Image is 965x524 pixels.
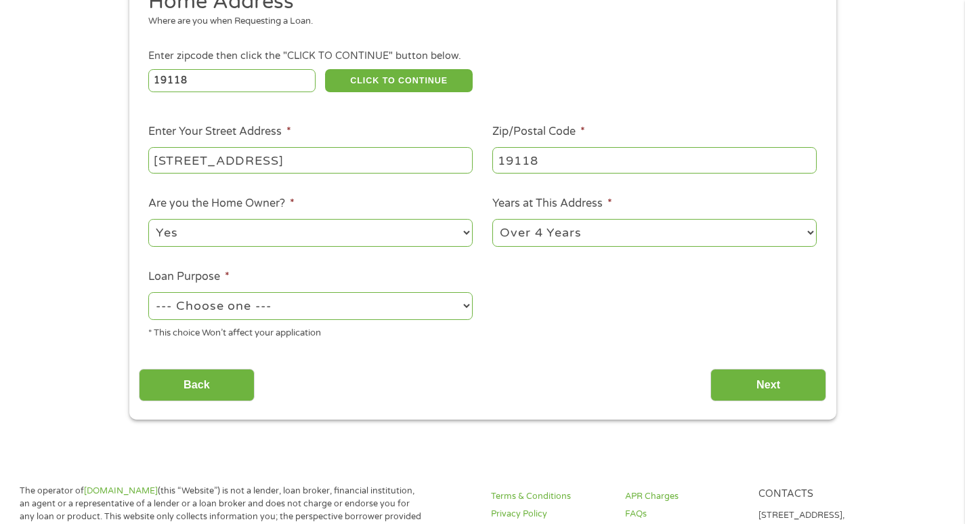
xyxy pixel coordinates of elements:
label: Are you the Home Owner? [148,197,295,211]
button: CLICK TO CONTINUE [325,69,473,92]
label: Zip/Postal Code [492,125,585,139]
div: Where are you when Requesting a Loan. [148,15,807,28]
label: Loan Purpose [148,270,230,284]
div: * This choice Won’t affect your application [148,322,473,340]
input: Back [139,369,255,402]
div: Enter zipcode then click the "CLICK TO CONTINUE" button below. [148,49,816,64]
a: Privacy Policy [491,508,609,521]
input: 1 Main Street [148,147,473,173]
input: Next [710,369,826,402]
label: Years at This Address [492,197,612,211]
h4: Contacts [758,488,876,501]
a: Terms & Conditions [491,490,609,503]
label: Enter Your Street Address [148,125,291,139]
a: FAQs [625,508,743,521]
a: [DOMAIN_NAME] [84,485,158,496]
input: Enter Zipcode (e.g 01510) [148,69,316,92]
a: APR Charges [625,490,743,503]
